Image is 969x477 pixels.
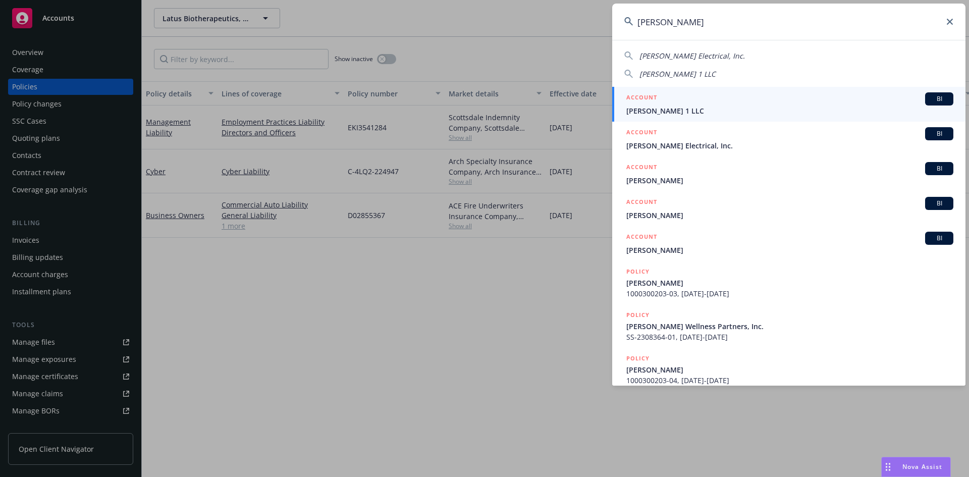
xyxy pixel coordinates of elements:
[626,288,953,299] span: 1000300203-03, [DATE]-[DATE]
[626,92,657,104] h5: ACCOUNT
[612,191,965,226] a: ACCOUNTBI[PERSON_NAME]
[612,226,965,261] a: ACCOUNTBI[PERSON_NAME]
[626,140,953,151] span: [PERSON_NAME] Electrical, Inc.
[626,364,953,375] span: [PERSON_NAME]
[626,127,657,139] h5: ACCOUNT
[639,69,716,79] span: [PERSON_NAME] 1 LLC
[626,197,657,209] h5: ACCOUNT
[929,199,949,208] span: BI
[612,156,965,191] a: ACCOUNTBI[PERSON_NAME]
[612,4,965,40] input: Search...
[626,175,953,186] span: [PERSON_NAME]
[612,122,965,156] a: ACCOUNTBI[PERSON_NAME] Electrical, Inc.
[626,375,953,386] span: 1000300203-04, [DATE]-[DATE]
[612,304,965,348] a: POLICY[PERSON_NAME] Wellness Partners, Inc.SS-2308364-01, [DATE]-[DATE]
[626,210,953,221] span: [PERSON_NAME]
[626,245,953,255] span: [PERSON_NAME]
[612,87,965,122] a: ACCOUNTBI[PERSON_NAME] 1 LLC
[882,457,894,476] div: Drag to move
[626,232,657,244] h5: ACCOUNT
[626,332,953,342] span: SS-2308364-01, [DATE]-[DATE]
[929,129,949,138] span: BI
[626,353,650,363] h5: POLICY
[612,348,965,391] a: POLICY[PERSON_NAME]1000300203-04, [DATE]-[DATE]
[626,278,953,288] span: [PERSON_NAME]
[626,105,953,116] span: [PERSON_NAME] 1 LLC
[929,234,949,243] span: BI
[929,94,949,103] span: BI
[902,462,942,471] span: Nova Assist
[626,267,650,277] h5: POLICY
[639,51,745,61] span: [PERSON_NAME] Electrical, Inc.
[626,162,657,174] h5: ACCOUNT
[626,321,953,332] span: [PERSON_NAME] Wellness Partners, Inc.
[612,261,965,304] a: POLICY[PERSON_NAME]1000300203-03, [DATE]-[DATE]
[929,164,949,173] span: BI
[881,457,951,477] button: Nova Assist
[626,310,650,320] h5: POLICY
